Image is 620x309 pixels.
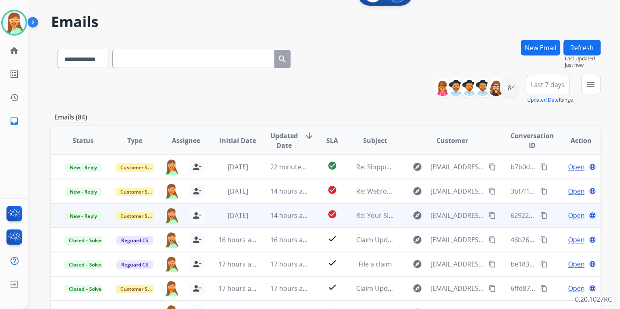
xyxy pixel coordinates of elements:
[568,162,584,172] span: Open
[565,55,601,62] span: Last Updated:
[356,162,411,171] span: Re: Shipping Label
[164,159,179,175] img: agent-avatar
[589,188,596,195] mat-icon: language
[540,163,547,170] mat-icon: content_copy
[164,280,179,296] img: agent-avatar
[219,136,256,145] span: Initial Date
[586,80,596,90] mat-icon: menu
[540,236,547,243] mat-icon: content_copy
[489,163,496,170] mat-icon: content_copy
[218,235,259,244] span: 16 hours ago
[9,46,19,55] mat-icon: home
[540,188,547,195] mat-icon: content_copy
[115,163,168,172] span: Customer Support
[270,260,310,269] span: 17 hours ago
[356,187,550,196] span: Re: Webform from [EMAIL_ADDRESS][DOMAIN_NAME] on [DATE]
[115,285,168,293] span: Customer Support
[327,209,337,219] mat-icon: check_circle
[575,294,612,304] p: 0.20.1027RC
[65,212,102,220] span: New - Reply
[192,162,202,172] mat-icon: person_remove
[489,285,496,292] mat-icon: content_copy
[489,188,496,195] mat-icon: content_copy
[568,283,584,293] span: Open
[430,211,484,220] span: [EMAIL_ADDRESS][PERSON_NAME][DOMAIN_NAME]
[327,258,337,268] mat-icon: check
[270,131,298,150] span: Updated Date
[218,260,259,269] span: 17 hours ago
[192,235,202,245] mat-icon: person_remove
[358,260,391,269] span: File a claim
[164,183,179,199] img: agent-avatar
[116,260,153,269] span: Reguard CS
[327,234,337,243] mat-icon: check
[192,283,202,293] mat-icon: person_remove
[227,211,248,220] span: [DATE]
[218,284,259,293] span: 17 hours ago
[430,259,484,269] span: [EMAIL_ADDRESS][DOMAIN_NAME]
[568,259,584,269] span: Open
[527,97,559,103] button: Updated Date
[9,93,19,102] mat-icon: history
[115,188,168,196] span: Customer Support
[304,131,314,141] mat-icon: arrow_downward
[127,136,142,145] span: Type
[356,235,397,244] span: Claim Update
[412,283,422,293] mat-icon: explore
[563,40,601,55] button: Refresh
[526,75,570,94] button: Last 7 days
[565,62,601,68] span: Just now
[363,136,387,145] span: Subject
[164,232,179,248] img: agent-avatar
[64,260,109,269] span: Closed – Solved
[540,212,547,219] mat-icon: content_copy
[436,136,468,145] span: Customer
[430,186,484,196] span: [EMAIL_ADDRESS][DOMAIN_NAME]
[115,212,168,220] span: Customer Support
[164,256,179,272] img: agent-avatar
[589,260,596,268] mat-icon: language
[326,136,338,145] span: SLA
[430,235,484,245] span: [EMAIL_ADDRESS][DOMAIN_NAME]
[327,282,337,292] mat-icon: check
[589,285,596,292] mat-icon: language
[227,187,248,196] span: [DATE]
[192,259,202,269] mat-icon: person_remove
[521,40,560,55] button: New Email
[430,283,484,293] span: [EMAIL_ADDRESS][DOMAIN_NAME]
[73,136,94,145] span: Status
[568,211,584,220] span: Open
[500,78,519,98] div: +84
[172,136,200,145] span: Assignee
[412,211,422,220] mat-icon: explore
[327,161,337,170] mat-icon: check_circle
[540,285,547,292] mat-icon: content_copy
[589,163,596,170] mat-icon: language
[270,284,310,293] span: 17 hours ago
[430,162,484,172] span: [EMAIL_ADDRESS][DOMAIN_NAME]
[568,235,584,245] span: Open
[527,96,573,103] span: Range
[3,11,26,34] img: avatar
[549,126,601,155] th: Action
[51,14,601,30] h2: Emails
[51,112,90,122] p: Emails (84)
[270,187,310,196] span: 14 hours ago
[589,212,596,219] mat-icon: language
[589,236,596,243] mat-icon: language
[489,236,496,243] mat-icon: content_copy
[412,235,422,245] mat-icon: explore
[270,211,310,220] span: 14 hours ago
[116,236,153,245] span: Reguard CS
[64,285,109,293] span: Closed – Solved
[270,162,317,171] span: 22 minutes ago
[356,284,474,293] span: Claim Update: Parts ordered for repair
[412,186,422,196] mat-icon: explore
[227,162,248,171] span: [DATE]
[412,162,422,172] mat-icon: explore
[270,235,310,244] span: 16 hours ago
[412,259,422,269] mat-icon: explore
[531,83,564,86] span: Last 7 days
[568,186,584,196] span: Open
[511,131,554,150] span: Conversation ID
